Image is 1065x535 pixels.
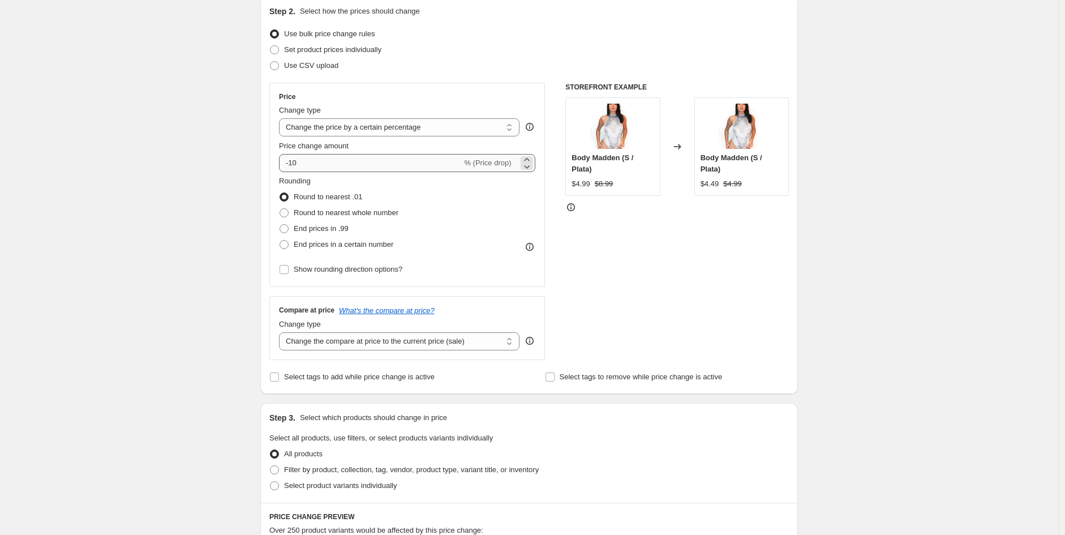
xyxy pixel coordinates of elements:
div: help [524,121,535,132]
h6: STOREFRONT EXAMPLE [565,83,789,92]
span: Select tags to add while price change is active [284,373,435,381]
p: Select which products should change in price [300,412,447,423]
img: body_madden_gris_80x.jpg [719,104,764,149]
span: % (Price drop) [464,159,511,167]
span: Body Madden (S / Plata) [701,153,762,173]
h3: Compare at price [279,306,334,315]
span: Price change amount [279,142,349,150]
strike: $8.99 [595,178,613,190]
span: End prices in a certain number [294,240,393,249]
span: End prices in .99 [294,224,349,233]
span: Select tags to remove while price change is active [560,373,723,381]
span: Body Madden (S / Plata) [572,153,633,173]
p: Select how the prices should change [300,6,420,17]
span: Use bulk price change rules [284,29,375,38]
h3: Price [279,92,295,101]
span: Over 250 product variants would be affected by this price change: [269,526,483,534]
div: $4.99 [572,178,590,190]
input: -15 [279,154,462,172]
div: help [524,335,535,346]
span: Set product prices individually [284,45,381,54]
span: Round to nearest .01 [294,192,362,201]
span: Change type [279,320,321,328]
h2: Step 3. [269,412,295,423]
span: Change type [279,106,321,114]
span: Filter by product, collection, tag, vendor, product type, variant title, or inventory [284,465,539,474]
span: Select product variants individually [284,481,397,490]
div: $4.49 [701,178,719,190]
strike: $4.99 [723,178,742,190]
h6: PRICE CHANGE PREVIEW [269,512,789,521]
span: Round to nearest whole number [294,208,398,217]
span: Use CSV upload [284,61,338,70]
img: body_madden_gris_80x.jpg [590,104,635,149]
span: All products [284,450,323,458]
span: Select all products, use filters, or select products variants individually [269,434,493,442]
span: Rounding [279,177,311,185]
span: Show rounding direction options? [294,265,402,273]
h2: Step 2. [269,6,295,17]
button: What's the compare at price? [339,306,435,315]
